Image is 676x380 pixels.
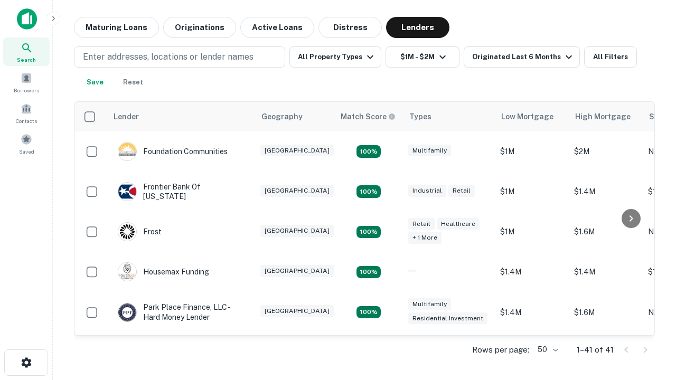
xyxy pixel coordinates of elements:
[408,145,451,157] div: Multifamily
[386,46,459,68] button: $1M - $2M
[495,172,569,212] td: $1M
[448,185,475,197] div: Retail
[495,252,569,292] td: $1.4M
[408,232,442,244] div: + 1 more
[569,212,643,252] td: $1.6M
[118,262,209,281] div: Housemax Funding
[356,306,381,319] div: Matching Properties: 4, hasApolloMatch: undefined
[409,110,431,123] div: Types
[74,17,159,38] button: Maturing Loans
[356,226,381,239] div: Matching Properties: 5, hasApolloMatch: undefined
[408,218,435,230] div: Retail
[17,55,36,64] span: Search
[464,46,580,68] button: Originated Last 6 Months
[116,72,150,93] button: Reset
[569,292,643,332] td: $1.6M
[356,185,381,198] div: Matching Properties: 4, hasApolloMatch: undefined
[118,182,245,201] div: Frontier Bank Of [US_STATE]
[408,298,451,310] div: Multifamily
[584,46,637,68] button: All Filters
[3,99,50,127] a: Contacts
[3,37,50,66] a: Search
[118,263,136,281] img: picture
[408,312,487,325] div: Residential Investment
[78,72,112,93] button: Save your search to get updates of matches that match your search criteria.
[437,218,480,230] div: Healthcare
[569,172,643,212] td: $1.4M
[569,131,643,172] td: $2M
[533,342,560,357] div: 50
[17,8,37,30] img: capitalize-icon.png
[261,110,303,123] div: Geography
[386,17,449,38] button: Lenders
[118,223,136,241] img: picture
[118,302,245,321] div: Park Place Finance, LLC - Hard Money Lender
[3,68,50,97] a: Borrowers
[260,265,334,277] div: [GEOGRAPHIC_DATA]
[495,131,569,172] td: $1M
[577,344,614,356] p: 1–41 of 41
[501,110,553,123] div: Low Mortgage
[260,305,334,317] div: [GEOGRAPHIC_DATA]
[163,17,236,38] button: Originations
[356,145,381,158] div: Matching Properties: 4, hasApolloMatch: undefined
[569,252,643,292] td: $1.4M
[403,102,495,131] th: Types
[107,102,255,131] th: Lender
[16,117,37,125] span: Contacts
[19,147,34,156] span: Saved
[14,86,39,94] span: Borrowers
[472,344,529,356] p: Rows per page:
[623,262,676,312] iframe: Chat Widget
[118,222,162,241] div: Frost
[495,212,569,252] td: $1M
[240,17,314,38] button: Active Loans
[255,102,334,131] th: Geography
[289,46,381,68] button: All Property Types
[118,142,228,161] div: Foundation Communities
[334,102,403,131] th: Capitalize uses an advanced AI algorithm to match your search with the best lender. The match sco...
[114,110,139,123] div: Lender
[74,46,285,68] button: Enter addresses, locations or lender names
[569,332,643,373] td: $1.8M
[495,332,569,373] td: $1.1M
[569,102,643,131] th: High Mortgage
[260,145,334,157] div: [GEOGRAPHIC_DATA]
[341,111,393,122] h6: Match Score
[495,292,569,332] td: $1.4M
[356,266,381,279] div: Matching Properties: 4, hasApolloMatch: undefined
[341,111,396,122] div: Capitalize uses an advanced AI algorithm to match your search with the best lender. The match sco...
[260,185,334,197] div: [GEOGRAPHIC_DATA]
[3,129,50,158] a: Saved
[408,185,446,197] div: Industrial
[83,51,253,63] p: Enter addresses, locations or lender names
[472,51,575,63] div: Originated Last 6 Months
[118,183,136,201] img: picture
[118,142,136,160] img: picture
[575,110,631,123] div: High Mortgage
[318,17,382,38] button: Distress
[260,225,334,237] div: [GEOGRAPHIC_DATA]
[118,303,136,321] img: picture
[495,102,569,131] th: Low Mortgage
